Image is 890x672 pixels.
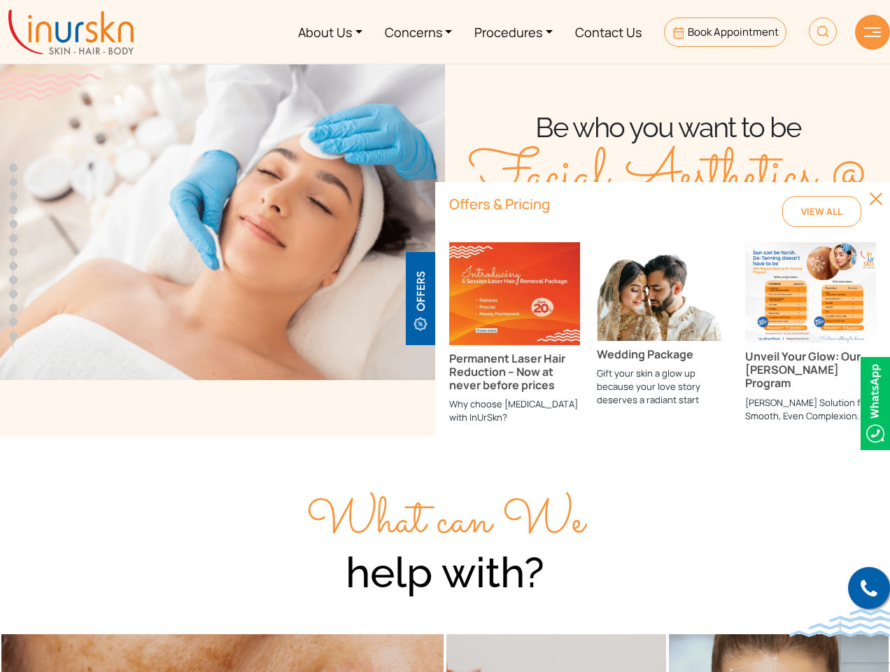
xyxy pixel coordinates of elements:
img: Whatsappicon [861,357,890,450]
img: HeaderSearch [809,17,837,45]
a: About Us [287,6,374,58]
img: offerBt [406,252,435,345]
p: Gift your skin a glow up because your love story deserves a radiant start [597,367,728,407]
a: Concerns [374,6,464,58]
p: [PERSON_NAME] Solution for Smooth, Even Complexion. [745,396,876,423]
span: What can We [306,485,584,559]
img: inurskn-logo [8,10,134,55]
h3: Permanent Laser Hair Reduction – Now at never before prices [449,352,580,393]
img: hamLine.svg [864,27,881,37]
h3: Wedding Package [597,348,728,361]
img: closedBt [869,192,883,206]
div: Be who you want to be [445,110,890,145]
h1: Facial Aesthetics @ InUrSkn [445,145,890,271]
span: View All [801,205,842,218]
a: Unveil Your Glow: Our [PERSON_NAME] Program [745,283,876,390]
img: Wedding Package [597,242,728,340]
a: Permanent Laser Hair Reduction – Now at never before prices [449,285,580,392]
img: Unveil Your Glow: Our De-Tan Program [745,242,876,343]
a: Wedding Package [597,283,728,361]
a: Procedures [463,6,564,58]
img: Permanent Laser Hair Reduction – Now at never before prices [449,242,580,344]
a: Book Appointment [664,17,786,47]
span: Book Appointment [688,24,779,39]
img: bluewave [789,609,890,637]
p: Why choose [MEDICAL_DATA] with InUrSkn? [449,398,580,424]
a: View All [782,196,861,227]
h3: Unveil Your Glow: Our [PERSON_NAME] Program [745,350,876,391]
a: Whatsappicon [861,395,890,410]
h6: Offers & Pricing [449,196,765,213]
a: Contact Us [564,6,653,58]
